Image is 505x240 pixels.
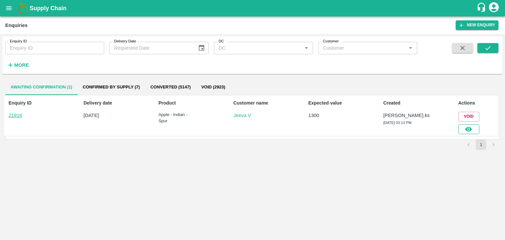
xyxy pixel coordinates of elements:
button: More [5,60,31,71]
button: New Enquiry [456,20,498,30]
p: Created [383,100,421,107]
input: Customer [320,44,404,52]
img: logo [16,2,30,15]
p: Customer name [233,100,272,107]
p: Product [158,100,197,107]
input: Enquiry ID [5,42,104,54]
p: Apple - Indian - Spur [158,112,197,124]
a: Jeeva V [233,112,272,119]
p: Expected value [308,100,347,107]
label: Enquiry ID [10,39,27,44]
button: page 1 [476,139,486,150]
button: Choose date [195,42,208,54]
label: Customer [323,39,339,44]
button: Void (2923) [196,79,230,95]
p: Enquiry ID [9,100,47,107]
p: [PERSON_NAME].ks [383,112,421,119]
a: 21916 [9,113,22,118]
span: [DATE] 03:13 PM [383,121,412,125]
button: Awaiting confirmation (1) [5,79,78,95]
label: DC [219,39,224,44]
button: open drawer [1,1,16,16]
p: Delivery date [84,100,122,107]
div: customer-support [476,2,488,14]
nav: pagination navigation [462,139,500,150]
a: Supply Chain [30,4,476,13]
div: Enquiries [5,21,28,30]
input: Requested Date [109,42,193,54]
p: [DATE] [84,112,122,119]
button: Open [406,44,415,52]
p: 1300 [308,112,347,119]
div: account of current user [488,1,500,15]
label: Delivery Date [114,39,136,44]
button: Open [302,44,311,52]
button: Confirmed by supply (7) [78,79,145,95]
input: DC [216,44,300,52]
p: Actions [458,100,496,107]
button: Converted (5147) [145,79,196,95]
b: Supply Chain [30,5,66,12]
strong: More [14,62,29,68]
button: Void [458,112,479,121]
